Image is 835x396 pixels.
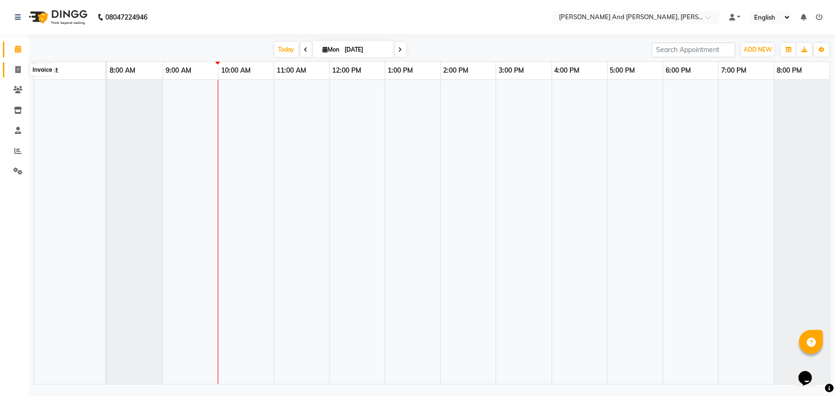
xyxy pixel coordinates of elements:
[330,64,364,77] a: 12:00 PM
[274,64,309,77] a: 11:00 AM
[652,43,735,57] input: Search Appointment
[24,4,90,31] img: logo
[441,64,471,77] a: 2:00 PM
[107,64,138,77] a: 8:00 AM
[608,64,638,77] a: 5:00 PM
[552,64,582,77] a: 4:00 PM
[105,4,147,31] b: 08047224946
[219,64,253,77] a: 10:00 AM
[275,42,299,57] span: Today
[321,46,342,53] span: Mon
[744,46,772,53] span: ADD NEW
[30,64,55,76] div: Invoice
[342,43,390,57] input: 2025-09-01
[663,64,693,77] a: 6:00 PM
[163,64,194,77] a: 9:00 AM
[719,64,749,77] a: 7:00 PM
[496,64,526,77] a: 3:00 PM
[774,64,804,77] a: 8:00 PM
[385,64,415,77] a: 1:00 PM
[795,358,825,386] iframe: chat widget
[741,43,774,56] button: ADD NEW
